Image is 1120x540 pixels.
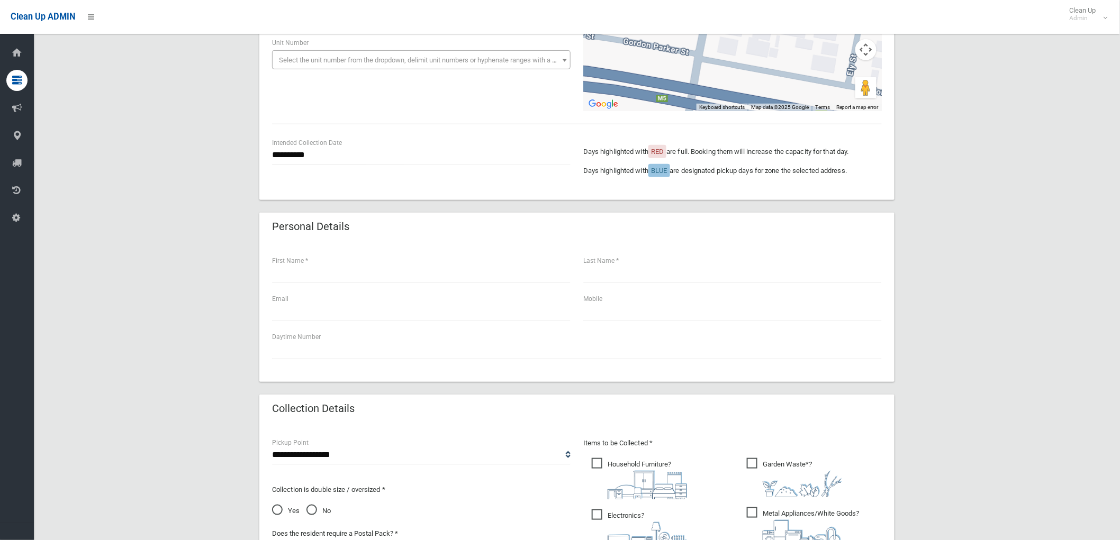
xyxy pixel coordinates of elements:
[583,437,882,450] p: Items to be Collected *
[583,164,882,177] p: Days highlighted with are designated pickup days for zone the selected address.
[747,458,842,497] span: Garden Waste*
[608,471,687,499] img: aa9efdbe659d29b613fca23ba79d85cb.png
[1070,14,1096,22] small: Admin
[586,97,621,111] img: Google
[855,77,877,98] button: Drag Pegman onto the map to open Street View
[608,460,687,499] i: ?
[751,104,809,110] span: Map data ©2025 Google
[272,527,398,540] label: Does the resident require a Postal Pack? *
[763,460,842,497] i: ?
[1064,6,1107,22] span: Clean Up
[272,505,300,517] span: Yes
[586,97,621,111] a: Open this area in Google Maps (opens a new window)
[259,398,367,419] header: Collection Details
[272,483,571,496] p: Collection is double size / oversized *
[699,104,745,111] button: Keyboard shortcuts
[763,471,842,497] img: 4fd8a5c772b2c999c83690221e5242e0.png
[815,104,830,110] a: Terms (opens in new tab)
[583,145,882,158] p: Days highlighted with are full. Booking them will increase the capacity for that day.
[11,12,75,22] span: Clean Up ADMIN
[836,104,879,110] a: Report a map error
[306,505,331,517] span: No
[651,167,667,175] span: BLUE
[259,216,362,237] header: Personal Details
[279,56,575,64] span: Select the unit number from the dropdown, delimit unit numbers or hyphenate ranges with a comma
[592,458,687,499] span: Household Furniture
[651,148,664,155] span: RED
[855,39,877,60] button: Map camera controls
